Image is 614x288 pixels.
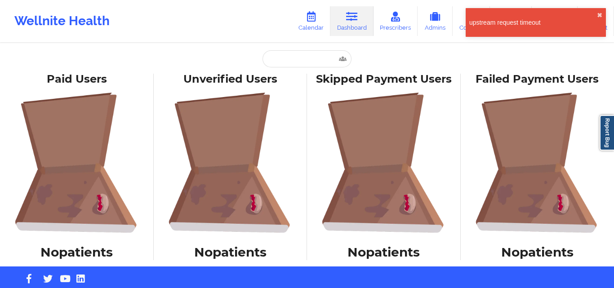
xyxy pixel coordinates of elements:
[469,18,597,27] div: upstream request timeout
[313,72,454,86] div: Skipped Payment Users
[160,92,301,233] img: foRBiVDZMKwAAAAASUVORK5CYII=
[6,92,147,233] img: foRBiVDZMKwAAAAASUVORK5CYII=
[453,6,490,36] a: Coaches
[467,72,608,86] div: Failed Payment Users
[330,6,374,36] a: Dashboard
[160,244,301,260] h1: No patients
[597,12,602,19] button: close
[313,244,454,260] h1: No patients
[418,6,453,36] a: Admins
[160,72,301,86] div: Unverified Users
[374,6,418,36] a: Prescribers
[6,72,147,86] div: Paid Users
[292,6,330,36] a: Calendar
[600,115,614,151] a: Report Bug
[467,244,608,260] h1: No patients
[6,244,147,260] h1: No patients
[467,92,608,233] img: foRBiVDZMKwAAAAASUVORK5CYII=
[313,92,454,233] img: foRBiVDZMKwAAAAASUVORK5CYII=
